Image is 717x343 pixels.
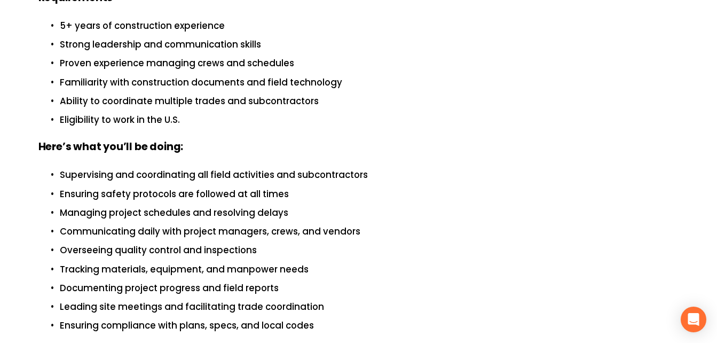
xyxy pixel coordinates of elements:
p: Proven experience managing crews and schedules [60,56,679,71]
p: Supervising and coordinating all field activities and subcontractors [60,168,679,182]
p: Ability to coordinate multiple trades and subcontractors [60,94,679,108]
p: 5+ years of construction experience [60,19,679,33]
p: Ensuring safety protocols are followed at all times [60,187,679,201]
p: Managing project schedules and resolving delays [60,206,679,220]
p: Eligibility to work in the U.S. [60,113,679,127]
p: Communicating daily with project managers, crews, and vendors [60,224,679,239]
p: Ensuring compliance with plans, specs, and local codes [60,318,679,333]
p: Documenting project progress and field reports [60,281,679,295]
p: Familiarity with construction documents and field technology [60,75,679,90]
strong: Here’s what you’ll be doing: [38,139,184,157]
p: Strong leadership and communication skills [60,37,679,52]
div: Open Intercom Messenger [681,307,706,332]
p: Tracking materials, equipment, and manpower needs [60,262,679,277]
p: Leading site meetings and facilitating trade coordination [60,300,679,314]
p: Overseeing quality control and inspections [60,243,679,258]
